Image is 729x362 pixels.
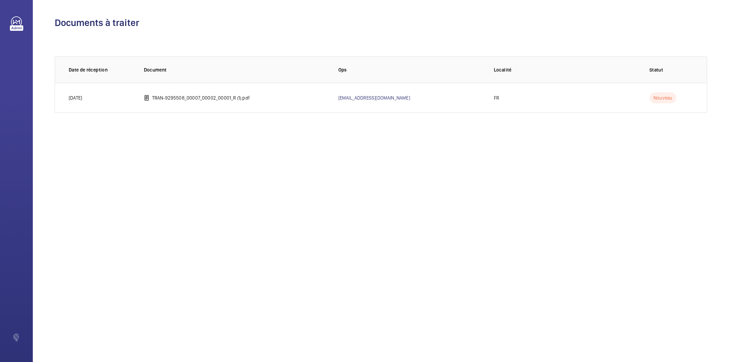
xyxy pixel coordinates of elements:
p: Document [144,66,327,73]
a: [EMAIL_ADDRESS][DOMAIN_NAME] [338,95,410,101]
p: FR [494,94,499,101]
p: Date de réception [69,66,133,73]
p: [DATE] [69,94,82,101]
p: Nouveau [649,92,676,103]
p: Localité [494,66,638,73]
h1: Documents à traiter [55,16,707,29]
p: Ops [338,66,483,73]
p: TRAN-9295508_00007_00002_00001_R (1).pdf [152,94,250,101]
p: Statut [649,66,693,73]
